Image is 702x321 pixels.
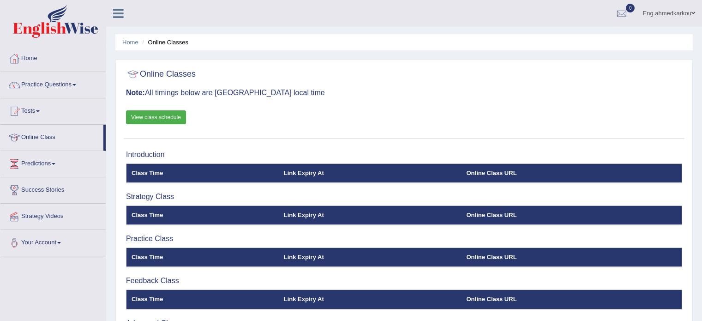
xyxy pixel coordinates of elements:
th: Link Expiry At [279,206,462,225]
a: Success Stories [0,177,106,200]
h3: Practice Class [126,235,682,243]
th: Class Time [126,248,279,267]
a: Your Account [0,230,106,253]
th: Class Time [126,206,279,225]
h3: All timings below are [GEOGRAPHIC_DATA] local time [126,89,682,97]
h3: Feedback Class [126,277,682,285]
li: Online Classes [140,38,188,47]
a: Tests [0,98,106,121]
a: Online Class [0,125,103,148]
th: Link Expiry At [279,290,462,309]
th: Link Expiry At [279,248,462,267]
th: Class Time [126,290,279,309]
th: Class Time [126,164,279,183]
b: Note: [126,89,145,97]
a: View class schedule [126,110,186,124]
th: Online Class URL [462,248,682,267]
th: Link Expiry At [279,164,462,183]
th: Online Class URL [462,290,682,309]
h3: Strategy Class [126,193,682,201]
a: Strategy Videos [0,204,106,227]
th: Online Class URL [462,206,682,225]
a: Home [122,39,138,46]
span: 0 [626,4,635,12]
a: Practice Questions [0,72,106,95]
a: Home [0,46,106,69]
h3: Introduction [126,151,682,159]
th: Online Class URL [462,164,682,183]
h2: Online Classes [126,67,196,81]
a: Predictions [0,151,106,174]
